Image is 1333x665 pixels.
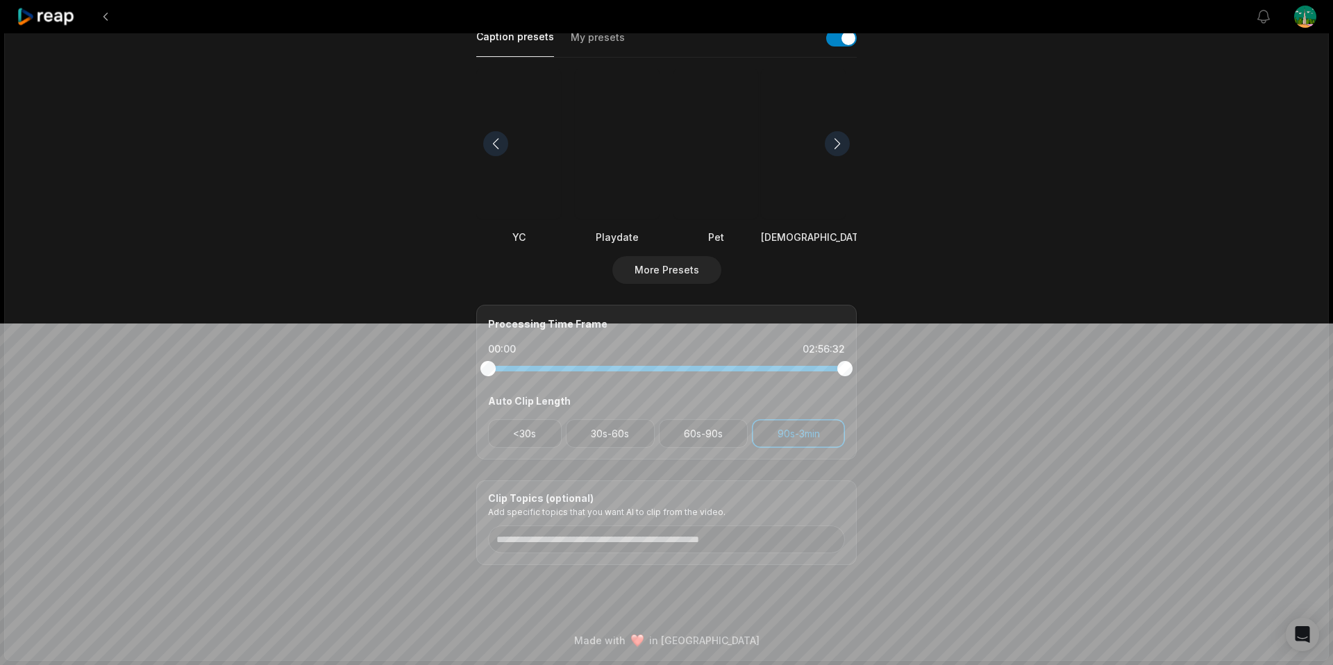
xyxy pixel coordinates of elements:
[761,230,868,244] div: [DEMOGRAPHIC_DATA]
[575,230,660,244] div: Playdate
[1286,618,1319,651] div: Open Intercom Messenger
[612,256,721,284] button: More Presets
[488,317,845,331] div: Processing Time Frame
[673,230,758,244] div: Pet
[571,31,625,57] button: My presets
[476,230,561,244] div: YC
[476,30,554,57] button: Caption presets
